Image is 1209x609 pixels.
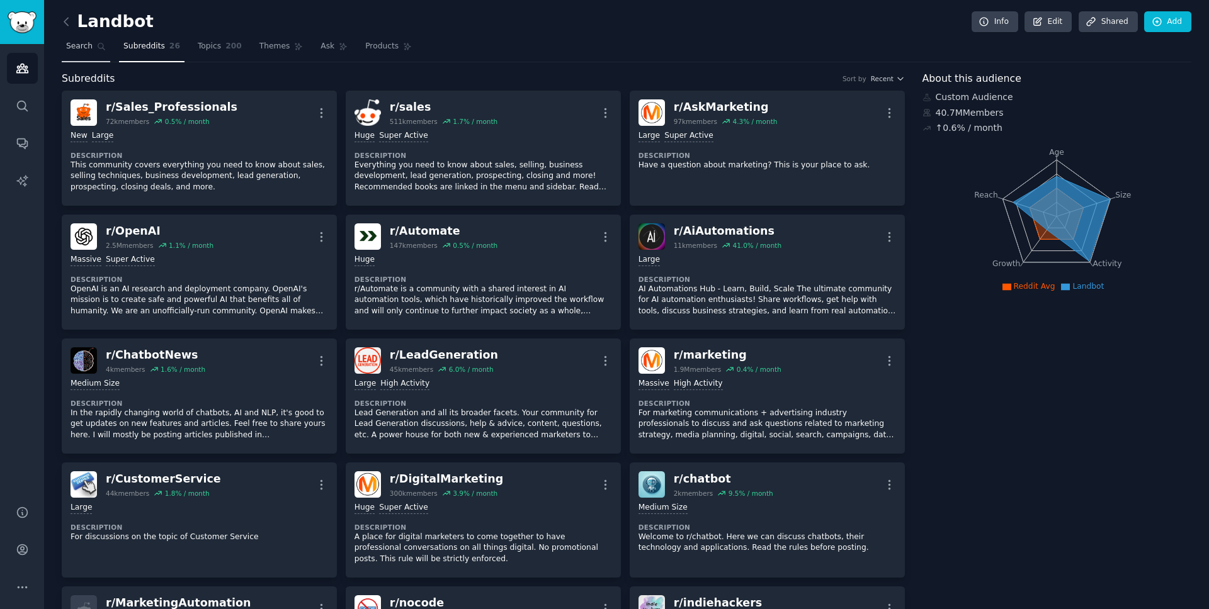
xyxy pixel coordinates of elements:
[732,241,781,250] div: 41.0 % / month
[361,36,416,62] a: Products
[639,523,896,532] dt: Description
[71,347,97,374] img: ChatbotNews
[355,347,381,374] img: LeadGeneration
[639,471,665,498] img: chatbot
[674,241,717,250] div: 11k members
[922,106,1192,120] div: 40.7M Members
[639,378,669,390] div: Massive
[630,91,905,206] a: AskMarketingr/AskMarketing97kmembers4.3% / monthLargeSuper ActiveDescriptionHave a question about...
[871,74,905,83] button: Recent
[639,408,896,441] p: For marketing communications + advertising industry professionals to discuss and ask questions re...
[106,489,149,498] div: 44k members
[106,99,237,115] div: r/ Sales_Professionals
[639,347,665,374] img: marketing
[674,489,713,498] div: 2k members
[380,378,429,390] div: High Activity
[936,121,1002,135] div: ↑ 0.6 % / month
[355,532,612,565] p: A place for digital marketers to come together to have professional conversations on all things d...
[346,338,621,454] a: LeadGenerationr/LeadGeneration45kmembers6.0% / monthLargeHigh ActivityDescriptionLead Generation ...
[62,462,337,578] a: CustomerServicer/CustomerService44kmembers1.8% / monthLargeDescriptionFor discussions on the topi...
[732,117,777,126] div: 4.3 % / month
[639,223,665,250] img: AiAutomations
[71,284,328,317] p: OpenAI is an AI research and deployment company. OpenAI's mission is to create safe and powerful ...
[123,41,165,52] span: Subreddits
[355,399,612,408] dt: Description
[737,365,781,374] div: 0.4 % / month
[355,275,612,284] dt: Description
[664,130,713,142] div: Super Active
[674,117,717,126] div: 97k members
[972,11,1018,33] a: Info
[71,151,328,160] dt: Description
[449,365,494,374] div: 6.0 % / month
[639,151,896,160] dt: Description
[922,91,1192,104] div: Custom Audience
[106,347,205,363] div: r/ ChatbotNews
[71,532,328,543] p: For discussions on the topic of Customer Service
[639,130,660,142] div: Large
[390,471,504,487] div: r/ DigitalMarketing
[365,41,399,52] span: Products
[346,215,621,330] a: Automater/Automate147kmembers0.5% / monthHugeDescriptionr/Automate is a community with a shared i...
[1079,11,1138,33] a: Shared
[639,254,660,266] div: Large
[1072,282,1104,291] span: Landbot
[390,223,497,239] div: r/ Automate
[1093,259,1121,268] tspan: Activity
[169,241,213,250] div: 1.1 % / month
[379,130,428,142] div: Super Active
[379,502,428,514] div: Super Active
[1014,282,1055,291] span: Reddit Avg
[92,130,113,142] div: Large
[390,117,438,126] div: 511k members
[674,365,722,374] div: 1.9M members
[71,99,97,126] img: Sales_Professionals
[71,502,92,514] div: Large
[225,41,242,52] span: 200
[355,223,381,250] img: Automate
[355,254,375,266] div: Huge
[639,399,896,408] dt: Description
[355,151,612,160] dt: Description
[165,489,210,498] div: 1.8 % / month
[1144,11,1191,33] a: Add
[674,378,723,390] div: High Activity
[106,365,145,374] div: 4k members
[390,489,438,498] div: 300k members
[62,71,115,87] span: Subreddits
[119,36,184,62] a: Subreddits26
[355,284,612,317] p: r/Automate is a community with a shared interest in AI automation tools, which have historically ...
[453,489,497,498] div: 3.9 % / month
[71,223,97,250] img: OpenAI
[355,502,375,514] div: Huge
[453,117,497,126] div: 1.7 % / month
[1025,11,1072,33] a: Edit
[453,241,497,250] div: 0.5 % / month
[106,254,155,266] div: Super Active
[992,259,1020,268] tspan: Growth
[355,523,612,532] dt: Description
[355,378,376,390] div: Large
[259,41,290,52] span: Themes
[390,347,498,363] div: r/ LeadGeneration
[639,160,896,171] p: Have a question about marketing? This is your place to ask.
[390,99,497,115] div: r/ sales
[62,338,337,454] a: ChatbotNewsr/ChatbotNews4kmembers1.6% / monthMedium SizeDescriptionIn the rapidly changing world ...
[355,130,375,142] div: Huge
[71,130,88,142] div: New
[346,91,621,206] a: salesr/sales511kmembers1.7% / monthHugeSuper ActiveDescriptionEverything you need to know about s...
[71,254,101,266] div: Massive
[639,99,665,126] img: AskMarketing
[66,41,93,52] span: Search
[355,99,381,126] img: sales
[639,532,896,554] p: Welcome to r/chatbot. Here we can discuss chatbots, their technology and applications. Read the r...
[639,284,896,317] p: AI Automations Hub - Learn, Build, Scale The ultimate community for AI automation enthusiasts! Sh...
[169,41,180,52] span: 26
[355,471,381,498] img: DigitalMarketing
[8,11,37,33] img: GummySearch logo
[729,489,773,498] div: 9.5 % / month
[165,117,210,126] div: 0.5 % / month
[106,117,149,126] div: 72k members
[639,502,688,514] div: Medium Size
[62,12,154,32] h2: Landbot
